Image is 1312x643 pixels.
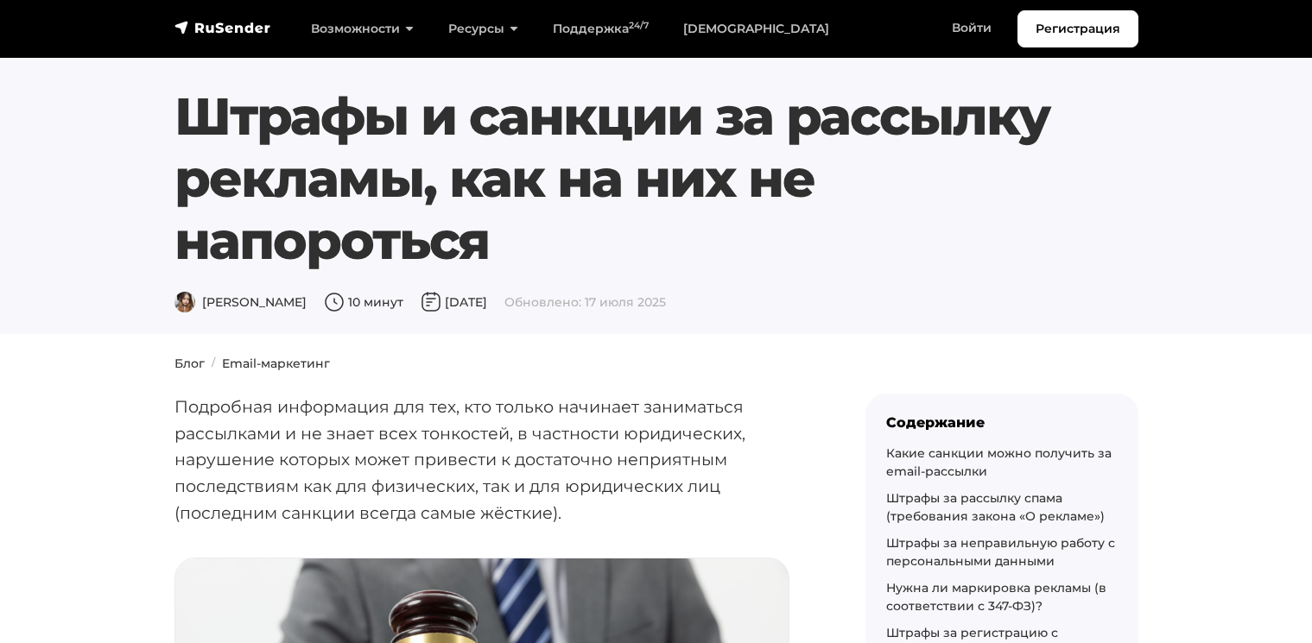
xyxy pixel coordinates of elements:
[174,394,810,526] p: Подробная информация для тех, кто только начинает заниматься рассылками и не знает всех тонкостей...
[174,85,1056,272] h1: Штрафы и санкции за рассылку рекламы, как на них не напороться
[886,414,1118,431] div: Содержание
[431,11,536,47] a: Ресурсы
[886,490,1105,524] a: Штрафы за рассылку спама (требования закона «О рекламе»)
[324,292,345,312] img: Время чтения
[324,294,403,310] span: 10 минут
[294,11,431,47] a: Возможности
[1017,10,1138,47] a: Регистрация
[886,445,1112,479] a: Какие санкции можно получить за email-рассылки
[629,20,649,31] sup: 24/7
[164,355,1149,373] nav: breadcrumb
[174,19,271,36] img: RuSender
[174,294,307,310] span: [PERSON_NAME]
[935,10,1009,46] a: Войти
[205,355,330,373] li: Email-маркетинг
[504,294,666,310] span: Обновлено: 17 июля 2025
[421,294,487,310] span: [DATE]
[886,535,1115,569] a: Штрафы за неправильную работу с персональными данными
[536,11,666,47] a: Поддержка24/7
[174,356,205,371] a: Блог
[421,292,441,312] img: Дата публикации
[666,11,846,47] a: [DEMOGRAPHIC_DATA]
[886,580,1106,614] a: Нужна ли маркировка рекламы (в соответствии с 347-ФЗ)?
